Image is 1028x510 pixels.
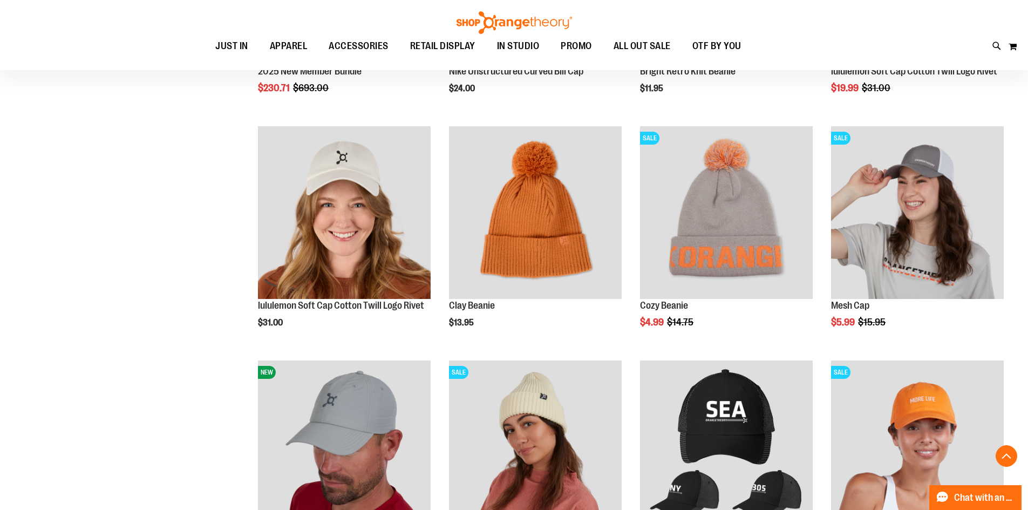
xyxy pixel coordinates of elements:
[858,317,887,328] span: $15.95
[293,83,330,93] span: $693.00
[270,34,308,58] span: APPAREL
[258,366,276,379] span: NEW
[258,300,424,311] a: lululemon Soft Cap Cotton Twill Logo Rivet
[831,126,1004,301] a: Product image for Orangetheory Mesh CapSALE
[258,126,431,301] a: Main view of 2024 Convention lululemon Soft Cap Cotton Twill Logo Rivet
[640,132,659,145] span: SALE
[831,366,850,379] span: SALE
[640,126,813,299] img: Main view of OTF Cozy Scarf Grey
[862,83,892,93] span: $31.00
[640,317,665,328] span: $4.99
[258,318,284,328] span: $31.00
[640,84,665,93] span: $11.95
[449,366,468,379] span: SALE
[614,34,671,58] span: ALL OUT SALE
[455,11,574,34] img: Shop Orangetheory
[215,34,248,58] span: JUST IN
[640,126,813,301] a: Main view of OTF Cozy Scarf GreySALE
[692,34,741,58] span: OTF BY YOU
[497,34,540,58] span: IN STUDIO
[831,132,850,145] span: SALE
[954,493,1015,503] span: Chat with an Expert
[449,66,583,77] a: Nike Unstructured Curved Bill Cap
[929,485,1022,510] button: Chat with an Expert
[831,83,860,93] span: $19.99
[831,126,1004,299] img: Product image for Orangetheory Mesh Cap
[410,34,475,58] span: RETAIL DISPLAY
[449,126,622,301] a: Clay Beanie
[561,34,592,58] span: PROMO
[640,300,688,311] a: Cozy Beanie
[258,66,362,77] a: 2025 New Member Bundle
[258,83,291,93] span: $230.71
[449,318,475,328] span: $13.95
[329,34,389,58] span: ACCESSORIES
[996,445,1017,467] button: Back To Top
[449,300,495,311] a: Clay Beanie
[831,317,856,328] span: $5.99
[444,121,627,355] div: product
[640,66,736,77] a: Bright Retro Knit Beanie
[831,66,997,77] a: lululemon Soft Cap Cotton Twill Logo Rivet
[635,121,818,355] div: product
[449,84,476,93] span: $24.00
[449,126,622,299] img: Clay Beanie
[258,126,431,299] img: Main view of 2024 Convention lululemon Soft Cap Cotton Twill Logo Rivet
[826,121,1009,355] div: product
[667,317,695,328] span: $14.75
[253,121,436,355] div: product
[831,300,869,311] a: Mesh Cap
